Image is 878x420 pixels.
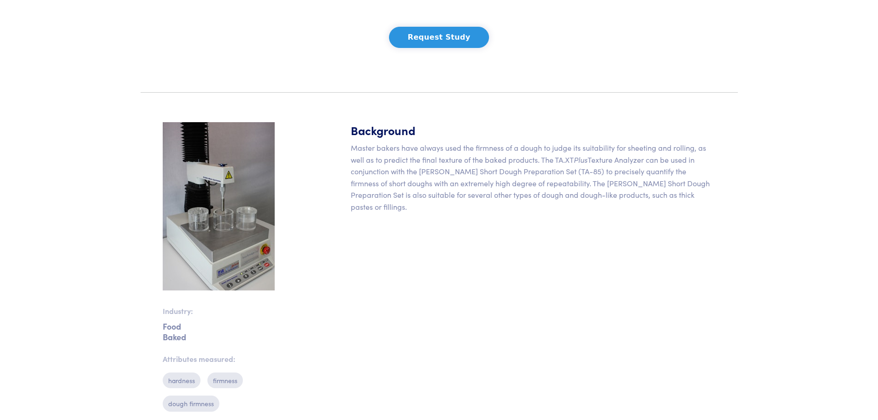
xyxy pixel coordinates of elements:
p: Master bakers have always used the firmness of a dough to judge its suitability for sheeting and ... [351,142,716,213]
p: dough firmness [163,396,219,411]
p: hardness [163,373,200,388]
h5: Background [351,122,716,138]
em: Plus [574,154,588,165]
p: Food [163,325,293,328]
p: Baked [163,335,293,338]
p: firmness [207,373,243,388]
button: Request Study [389,27,489,48]
p: Attributes measured: [163,353,293,365]
p: Industry: [163,305,293,317]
